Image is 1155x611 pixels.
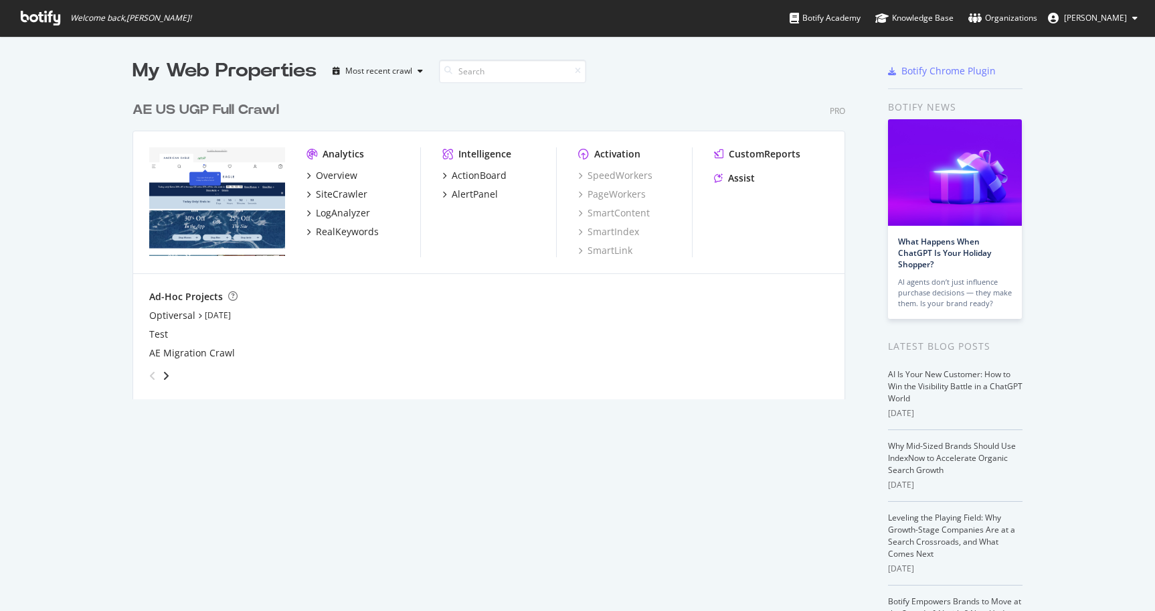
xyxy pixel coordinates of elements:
[888,368,1023,404] a: AI Is Your New Customer: How to Win the Visibility Battle in a ChatGPT World
[594,147,640,161] div: Activation
[452,169,507,182] div: ActionBoard
[1037,7,1148,29] button: [PERSON_NAME]
[790,11,861,25] div: Botify Academy
[132,100,284,120] a: AE US UGP Full Crawl
[132,84,856,399] div: grid
[149,309,195,322] a: Optiversal
[888,119,1022,226] img: What Happens When ChatGPT Is Your Holiday Shopper?
[875,11,954,25] div: Knowledge Base
[888,440,1016,476] a: Why Mid-Sized Brands Should Use IndexNow to Accelerate Organic Search Growth
[888,64,996,78] a: Botify Chrome Plugin
[729,147,800,161] div: CustomReports
[578,206,650,220] a: SmartContent
[898,277,1012,309] div: AI agents don’t just influence purchase decisions — they make them. Is your brand ready?
[901,64,996,78] div: Botify Chrome Plugin
[1064,12,1127,23] span: Melanie Vadney
[327,60,428,82] button: Most recent crawl
[458,147,511,161] div: Intelligence
[968,11,1037,25] div: Organizations
[149,147,285,256] img: www.ae.com
[728,172,755,185] div: Assist
[578,244,632,257] a: SmartLink
[306,225,379,239] a: RealKeywords
[70,13,191,23] span: Welcome back, [PERSON_NAME] !
[578,169,652,182] a: SpeedWorkers
[452,188,498,201] div: AlertPanel
[205,310,231,321] a: [DATE]
[898,236,991,270] a: What Happens When ChatGPT Is Your Holiday Shopper?
[132,58,317,84] div: My Web Properties
[323,147,364,161] div: Analytics
[578,225,639,239] a: SmartIndex
[888,479,1023,491] div: [DATE]
[830,105,845,117] div: Pro
[316,169,357,182] div: Overview
[714,172,755,185] a: Assist
[149,290,223,303] div: Ad-Hoc Projects
[316,206,370,220] div: LogAnalyzer
[888,512,1015,559] a: Leveling the Playing Field: Why Growth-Stage Companies Are at a Search Crossroads, and What Comes...
[161,369,171,383] div: angle-right
[888,339,1023,354] div: Latest Blog Posts
[316,225,379,239] div: RealKeywords
[888,407,1023,419] div: [DATE]
[345,67,412,75] div: Most recent crawl
[888,100,1023,115] div: Botify news
[306,206,370,220] a: LogAnalyzer
[442,169,507,182] a: ActionBoard
[316,188,367,201] div: SiteCrawler
[149,328,168,341] a: Test
[714,147,800,161] a: CustomReports
[306,188,367,201] a: SiteCrawler
[132,100,279,120] div: AE US UGP Full Crawl
[306,169,357,182] a: Overview
[149,346,235,360] a: AE Migration Crawl
[439,60,586,83] input: Search
[578,188,646,201] a: PageWorkers
[888,563,1023,575] div: [DATE]
[144,365,161,387] div: angle-left
[442,188,498,201] a: AlertPanel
